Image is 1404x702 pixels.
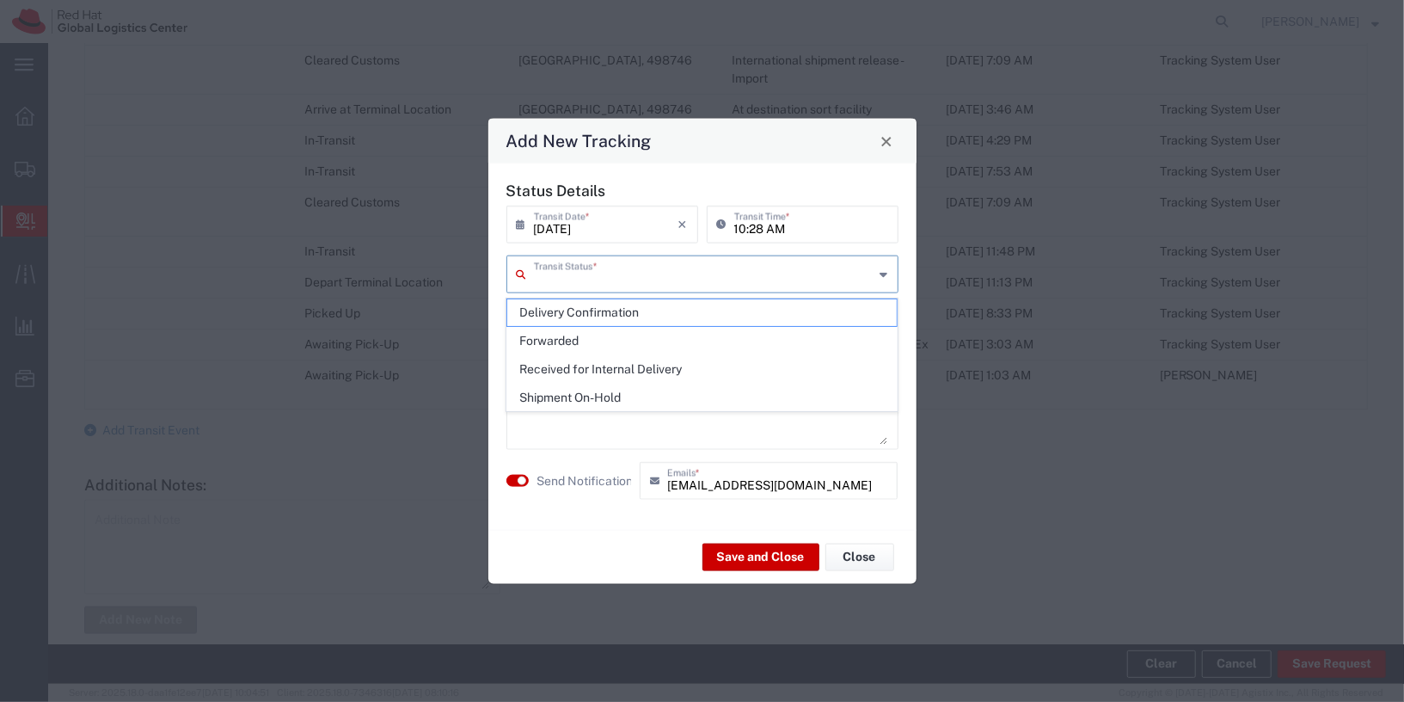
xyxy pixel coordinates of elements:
i: × [678,211,688,238]
button: Close [825,543,894,570]
span: Delivery Confirmation [507,299,897,326]
button: Close [874,129,898,153]
h5: Status Details [506,182,898,200]
span: Received for Internal Delivery [507,356,897,383]
span: Forwarded [507,328,897,354]
agx-label: Send Notification [537,471,631,490]
h4: Add New Tracking [506,128,651,153]
button: Save and Close [702,543,819,570]
label: Send Notification [537,471,634,490]
span: Shipment On-Hold [507,385,897,411]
